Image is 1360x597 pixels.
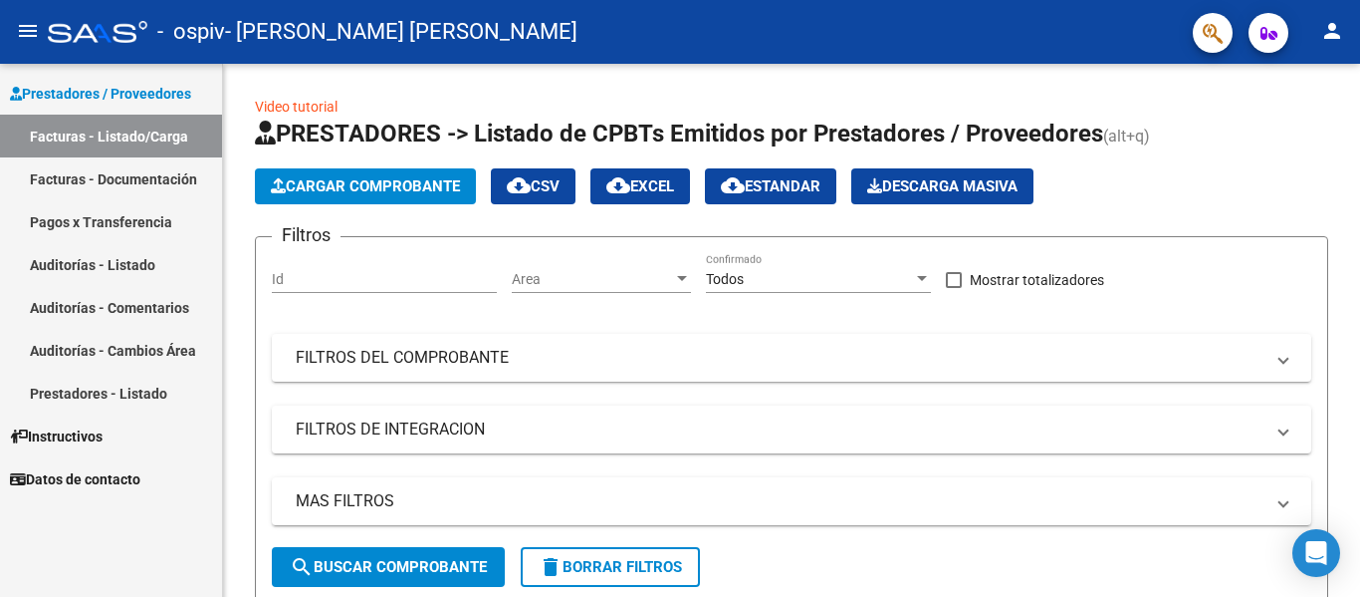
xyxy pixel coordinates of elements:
[255,168,476,204] button: Cargar Comprobante
[491,168,575,204] button: CSV
[272,547,505,587] button: Buscar Comprobante
[539,558,682,576] span: Borrar Filtros
[16,19,40,43] mat-icon: menu
[157,10,225,54] span: - ospiv
[271,177,460,195] span: Cargar Comprobante
[706,271,744,287] span: Todos
[1320,19,1344,43] mat-icon: person
[507,177,560,195] span: CSV
[1103,127,1150,146] span: (alt+q)
[10,426,103,448] span: Instructivos
[290,558,487,576] span: Buscar Comprobante
[606,177,674,195] span: EXCEL
[290,555,314,579] mat-icon: search
[512,271,673,288] span: Area
[851,168,1033,204] app-download-masive: Descarga masiva de comprobantes (adjuntos)
[255,120,1103,148] span: PRESTADORES -> Listado de CPBTs Emitidos por Prestadores / Proveedores
[10,83,191,105] span: Prestadores / Proveedores
[296,419,1263,441] mat-panel-title: FILTROS DE INTEGRACION
[539,555,563,579] mat-icon: delete
[606,173,630,197] mat-icon: cloud_download
[721,173,745,197] mat-icon: cloud_download
[721,177,820,195] span: Estandar
[296,347,1263,369] mat-panel-title: FILTROS DEL COMPROBANTE
[705,168,836,204] button: Estandar
[255,99,338,115] a: Video tutorial
[521,547,700,587] button: Borrar Filtros
[1292,529,1340,577] div: Open Intercom Messenger
[272,477,1311,525] mat-expansion-panel-header: MAS FILTROS
[851,168,1033,204] button: Descarga Masiva
[272,334,1311,382] mat-expansion-panel-header: FILTROS DEL COMPROBANTE
[590,168,690,204] button: EXCEL
[867,177,1018,195] span: Descarga Masiva
[10,468,140,490] span: Datos de contacto
[225,10,577,54] span: - [PERSON_NAME] [PERSON_NAME]
[272,221,340,249] h3: Filtros
[296,490,1263,512] mat-panel-title: MAS FILTROS
[507,173,531,197] mat-icon: cloud_download
[272,406,1311,453] mat-expansion-panel-header: FILTROS DE INTEGRACION
[970,268,1104,292] span: Mostrar totalizadores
